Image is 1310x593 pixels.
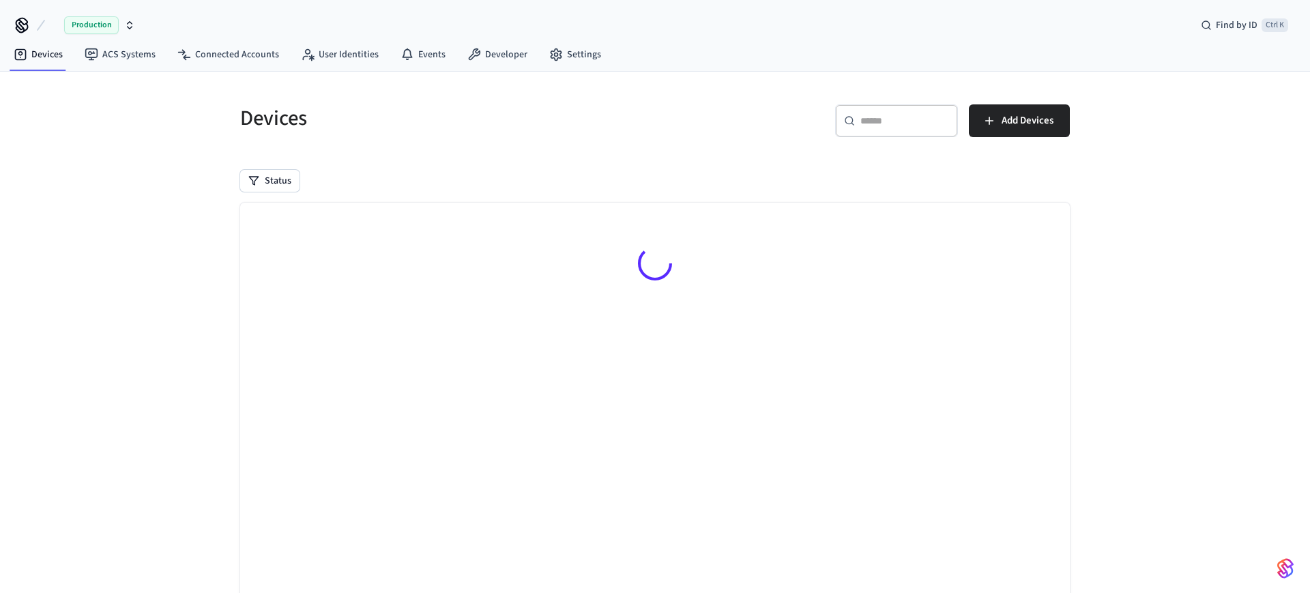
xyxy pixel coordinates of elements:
span: Production [64,16,119,34]
img: SeamLogoGradient.69752ec5.svg [1277,558,1294,579]
a: Connected Accounts [166,42,290,67]
button: Add Devices [969,104,1070,137]
a: Developer [456,42,538,67]
a: User Identities [290,42,390,67]
a: ACS Systems [74,42,166,67]
a: Events [390,42,456,67]
a: Devices [3,42,74,67]
div: Find by IDCtrl K [1190,13,1299,38]
button: Status [240,170,300,192]
span: Add Devices [1002,112,1053,130]
h5: Devices [240,104,647,132]
span: Ctrl K [1262,18,1288,32]
a: Settings [538,42,612,67]
span: Find by ID [1216,18,1257,32]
